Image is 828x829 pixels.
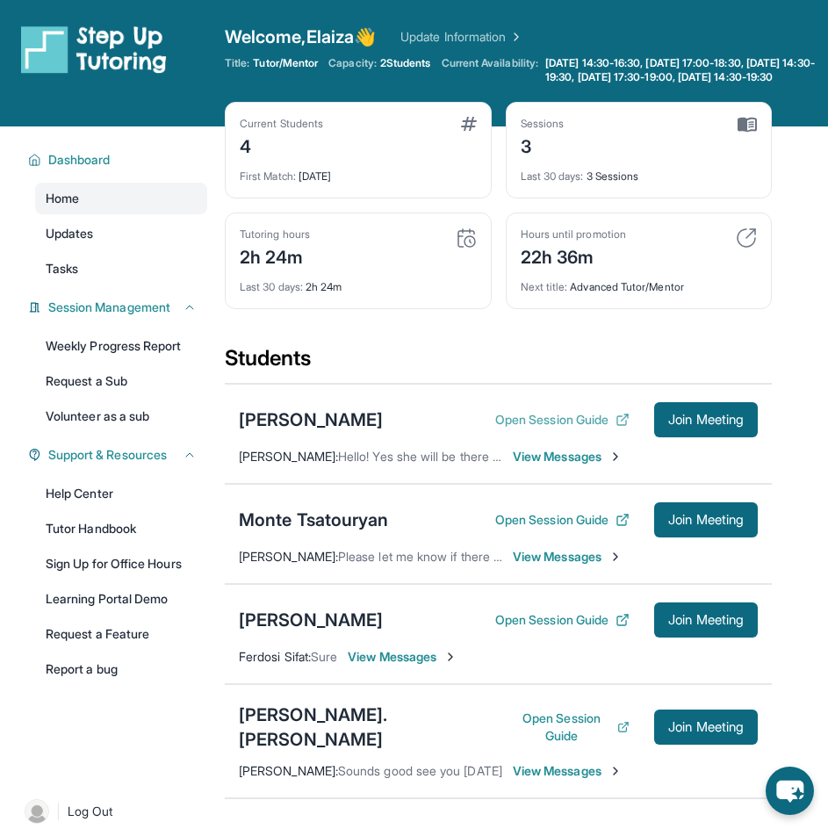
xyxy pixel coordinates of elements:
[35,478,207,509] a: Help Center
[654,602,758,638] button: Join Meeting
[668,615,744,625] span: Join Meeting
[380,56,431,70] span: 2 Students
[46,260,78,278] span: Tasks
[668,414,744,425] span: Join Meeting
[668,722,744,732] span: Join Meeting
[46,190,79,207] span: Home
[21,25,167,74] img: logo
[239,549,338,564] span: [PERSON_NAME] :
[25,799,49,824] img: user-img
[240,280,303,293] span: Last 30 days :
[48,446,167,464] span: Support & Resources
[521,117,565,131] div: Sessions
[35,330,207,362] a: Weekly Progress Report
[41,446,197,464] button: Support & Resources
[608,550,623,564] img: Chevron-Right
[225,25,376,49] span: Welcome, Elaiza 👋
[338,449,579,464] span: Hello! Yes she will be there ! Thank you !🙏
[513,548,623,566] span: View Messages
[456,227,477,249] img: card
[654,402,758,437] button: Join Meeting
[338,763,502,778] span: Sounds good see you [DATE]
[240,241,310,270] div: 2h 24m
[35,400,207,432] a: Volunteer as a sub
[654,710,758,745] button: Join Meeting
[400,28,523,46] a: Update Information
[56,801,61,822] span: |
[68,803,113,820] span: Log Out
[240,169,296,183] span: First Match :
[239,649,311,664] span: Ferdosi Sifat :
[35,618,207,650] a: Request a Feature
[461,117,477,131] img: card
[48,299,170,316] span: Session Management
[240,131,323,159] div: 4
[240,270,477,294] div: 2h 24m
[738,117,757,133] img: card
[41,299,197,316] button: Session Management
[521,241,626,270] div: 22h 36m
[521,280,568,293] span: Next title :
[35,218,207,249] a: Updates
[35,253,207,285] a: Tasks
[35,548,207,580] a: Sign Up for Office Hours
[513,710,630,745] button: Open Session Guide
[442,56,538,84] span: Current Availability:
[513,762,623,780] span: View Messages
[766,767,814,815] button: chat-button
[240,117,323,131] div: Current Students
[521,169,584,183] span: Last 30 days :
[225,56,249,70] span: Title:
[35,365,207,397] a: Request a Sub
[521,159,758,184] div: 3 Sessions
[608,764,623,778] img: Chevron-Right
[239,763,338,778] span: [PERSON_NAME] :
[608,450,623,464] img: Chevron-Right
[35,513,207,544] a: Tutor Handbook
[513,448,623,465] span: View Messages
[48,151,111,169] span: Dashboard
[506,28,523,46] img: Chevron Right
[46,225,94,242] span: Updates
[35,653,207,685] a: Report a bug
[521,227,626,241] div: Hours until promotion
[35,583,207,615] a: Learning Portal Demo
[545,56,824,84] span: [DATE] 14:30-16:30, [DATE] 17:00-18:30, [DATE] 14:30-19:30, [DATE] 17:30-19:00, [DATE] 14:30-19:30
[495,611,630,629] button: Open Session Guide
[239,449,338,464] span: [PERSON_NAME] :
[348,648,457,666] span: View Messages
[495,511,630,529] button: Open Session Guide
[41,151,197,169] button: Dashboard
[668,515,744,525] span: Join Meeting
[239,407,383,432] div: [PERSON_NAME]
[253,56,318,70] span: Tutor/Mentor
[495,411,630,429] button: Open Session Guide
[521,270,758,294] div: Advanced Tutor/Mentor
[239,703,513,752] div: [PERSON_NAME].[PERSON_NAME]
[443,650,457,664] img: Chevron-Right
[328,56,377,70] span: Capacity:
[225,344,772,383] div: Students
[736,227,757,249] img: card
[654,502,758,537] button: Join Meeting
[35,183,207,214] a: Home
[239,508,389,532] div: Monte Tsatouryan
[239,608,383,632] div: [PERSON_NAME]
[311,649,337,664] span: Sure
[240,159,477,184] div: [DATE]
[542,56,828,84] a: [DATE] 14:30-16:30, [DATE] 17:00-18:30, [DATE] 14:30-19:30, [DATE] 17:30-19:00, [DATE] 14:30-19:30
[240,227,310,241] div: Tutoring hours
[521,131,565,159] div: 3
